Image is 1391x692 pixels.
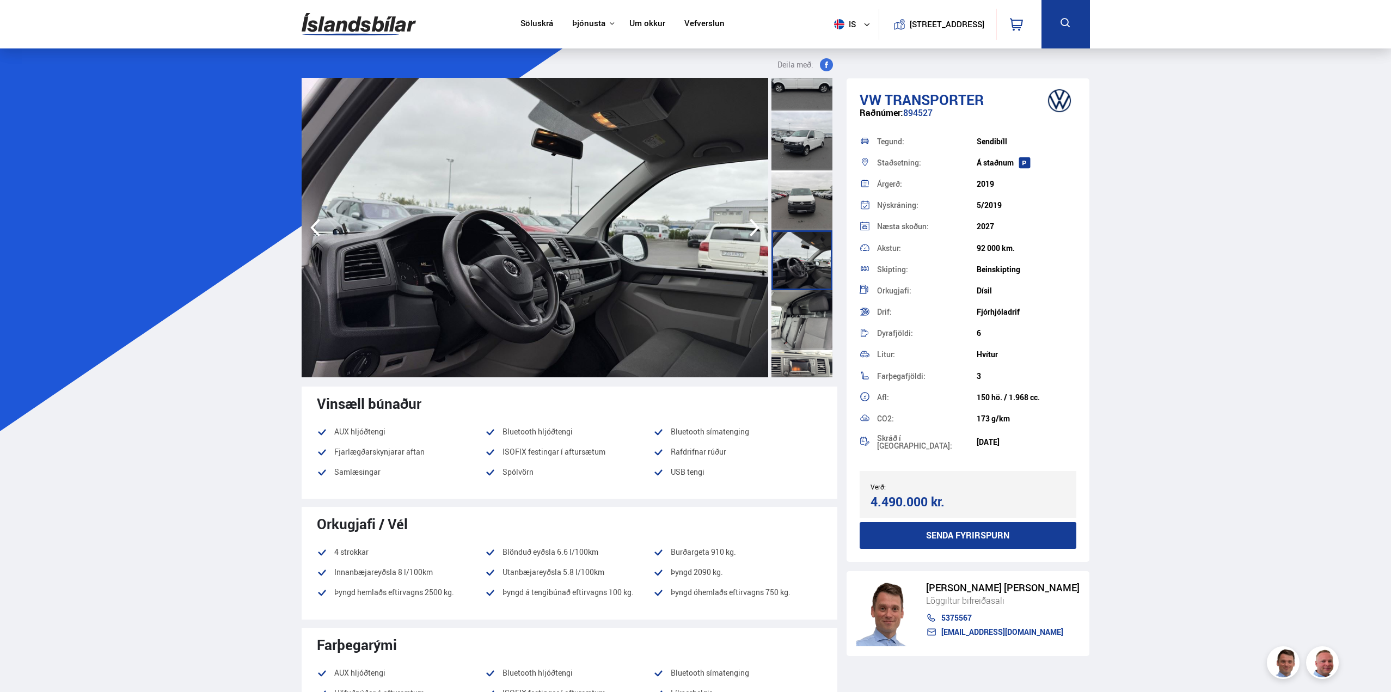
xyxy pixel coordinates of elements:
div: Nýskráning: [877,201,977,209]
li: Bluetooth símatenging [653,666,822,679]
div: Afl: [877,394,977,401]
img: FbJEzSuNWCJXmdc-.webp [1269,648,1301,681]
img: svg+xml;base64,PHN2ZyB4bWxucz0iaHR0cDovL3d3dy53My5vcmcvMjAwMC9zdmciIHdpZHRoPSI1MTIiIGhlaWdodD0iNT... [834,19,844,29]
div: Staðsetning: [877,159,977,167]
div: 2027 [977,222,1076,231]
img: 3517639.jpeg [302,78,768,377]
div: [PERSON_NAME] [PERSON_NAME] [926,582,1080,593]
li: Innanbæjareyðsla 8 l/100km [317,566,485,579]
span: Raðnúmer: [860,107,903,119]
div: Dyrafjöldi: [877,329,977,337]
li: Spólvörn [485,466,653,479]
div: 92 000 km. [977,244,1076,253]
div: Árgerð: [877,180,977,188]
li: AUX hljóðtengi [317,666,485,679]
div: Löggiltur bifreiðasali [926,593,1080,608]
div: 173 g/km [977,414,1076,423]
div: 6 [977,329,1076,338]
div: Drif: [877,308,977,316]
li: Utanbæjareyðsla 5.8 l/100km [485,566,653,579]
div: Næsta skoðun: [877,223,977,230]
a: Söluskrá [520,19,553,30]
div: Litur: [877,351,977,358]
div: Farþegafjöldi: [877,372,977,380]
img: G0Ugv5HjCgRt.svg [302,7,416,42]
button: Deila með: [773,58,837,71]
div: 4.490.000 kr. [871,494,965,509]
a: [STREET_ADDRESS] [885,9,990,40]
span: VW [860,90,881,109]
li: Bluetooth hljóðtengi [485,666,653,679]
img: brand logo [1038,84,1081,118]
div: 3 [977,372,1076,381]
span: Transporter [885,90,984,109]
div: Tegund: [877,138,977,145]
div: Farþegarými [317,636,822,653]
div: Á staðnum [977,158,1076,167]
div: Beinskipting [977,265,1076,274]
li: Samlæsingar [317,466,485,479]
li: Blönduð eyðsla 6.6 l/100km [485,546,653,559]
li: Þyngd 2090 kg. [653,566,822,579]
div: 150 hö. / 1.968 cc. [977,393,1076,402]
div: 894527 [860,108,1077,129]
div: 2019 [977,180,1076,188]
li: Bluetooth símatenging [653,425,822,438]
button: Þjónusta [572,19,605,29]
img: 3517640.jpeg [768,78,1235,377]
div: Akstur: [877,244,977,252]
a: Um okkur [629,19,665,30]
li: Þyngd hemlaðs eftirvagns 2500 kg. [317,586,485,599]
li: Bluetooth hljóðtengi [485,425,653,438]
div: CO2: [877,415,977,422]
button: [STREET_ADDRESS] [914,20,981,29]
li: ISOFIX festingar í aftursætum [485,445,653,458]
li: Þyngd á tengibúnað eftirvagns 100 kg. [485,586,653,599]
img: FbJEzSuNWCJXmdc-.webp [856,581,915,646]
a: Vefverslun [684,19,725,30]
div: Sendibíll [977,137,1076,146]
div: Verð: [871,483,968,491]
div: Skipting: [877,266,977,273]
span: is [830,19,857,29]
img: siFngHWaQ9KaOqBr.png [1308,648,1340,681]
button: is [830,8,879,40]
div: Hvítur [977,350,1076,359]
div: Fjórhjóladrif [977,308,1076,316]
li: Rafdrifnar rúður [653,445,822,458]
li: Þyngd óhemlaðs eftirvagns 750 kg. [653,586,822,606]
li: Burðargeta 910 kg. [653,546,822,559]
a: 5375567 [926,614,1080,622]
a: [EMAIL_ADDRESS][DOMAIN_NAME] [926,628,1080,636]
div: Dísil [977,286,1076,295]
div: [DATE] [977,438,1076,446]
li: AUX hljóðtengi [317,425,485,438]
li: Fjarlægðarskynjarar aftan [317,445,485,458]
li: 4 strokkar [317,546,485,559]
div: 5/2019 [977,201,1076,210]
li: USB tengi [653,466,822,486]
button: Senda fyrirspurn [860,522,1077,549]
div: Orkugjafi / Vél [317,516,822,532]
button: Open LiveChat chat widget [9,4,41,37]
div: Orkugjafi: [877,287,977,295]
div: Skráð í [GEOGRAPHIC_DATA]: [877,434,977,450]
span: Deila með: [777,58,813,71]
div: Vinsæll búnaður [317,395,822,412]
